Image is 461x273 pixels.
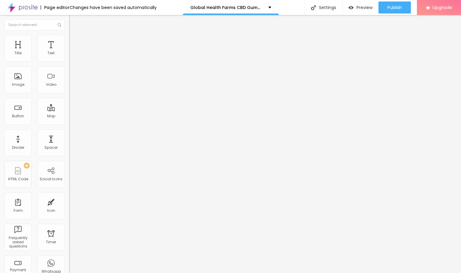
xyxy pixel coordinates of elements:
div: HTML Code [8,177,28,181]
div: Image [12,82,24,87]
div: Text [47,51,55,55]
div: Frequently asked questions [6,236,30,249]
div: Icon [47,208,55,213]
div: Spacer [44,145,58,150]
div: Video [46,82,56,87]
button: Publish [378,1,411,13]
button: Preview [342,1,378,13]
span: Publish [387,5,402,10]
div: Button [12,114,24,118]
div: Page editor [41,5,70,10]
img: Icone [58,23,61,27]
div: Divider [12,145,24,150]
span: Upgrade [432,5,452,10]
div: Map [47,114,55,118]
span: Preview [357,5,372,10]
div: Changes have been saved automatically [70,5,157,10]
img: view-1.svg [348,5,354,10]
div: Timer [46,240,56,244]
iframe: Editor [69,15,461,273]
div: Title [14,51,22,55]
div: Social Icons [40,177,62,181]
p: Global Health Farms CBD Gummies Natural Relief in Every Bite [190,5,264,10]
input: Search element [5,19,65,30]
img: Icone [311,5,316,10]
div: Form [14,208,23,213]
